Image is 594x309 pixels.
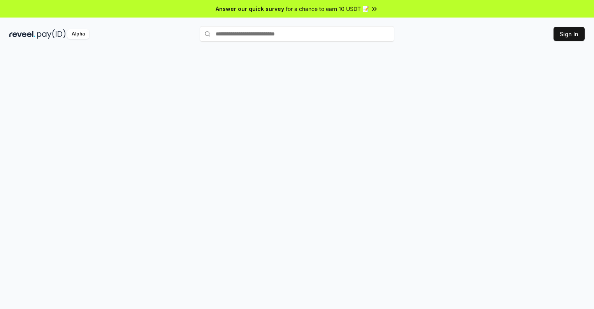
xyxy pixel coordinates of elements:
[37,29,66,39] img: pay_id
[9,29,35,39] img: reveel_dark
[554,27,585,41] button: Sign In
[67,29,89,39] div: Alpha
[286,5,369,13] span: for a chance to earn 10 USDT 📝
[216,5,284,13] span: Answer our quick survey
